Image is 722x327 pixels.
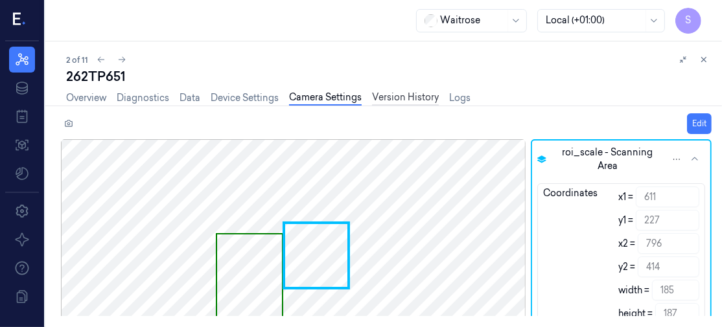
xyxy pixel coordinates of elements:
button: S [675,8,701,34]
a: Version History [372,91,439,106]
a: Diagnostics [117,91,169,105]
span: 2 of 11 [66,54,88,65]
div: Coordinates [543,186,598,324]
label: y2 = [618,260,635,274]
a: Device Settings [211,91,279,105]
label: width = [618,284,649,297]
a: Logs [449,91,471,105]
a: Overview [66,91,106,105]
a: Camera Settings [289,91,362,106]
button: Edit [687,113,712,134]
span: roi_scale - Scanning Area [552,146,664,173]
button: roi_scale - Scanning Area [532,141,710,178]
label: y1 = [618,214,633,227]
label: x2 = [618,237,635,251]
a: Data [180,91,200,105]
label: x1 = [618,190,633,204]
div: 262TP651 [66,67,712,85]
label: height = [618,307,653,321]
